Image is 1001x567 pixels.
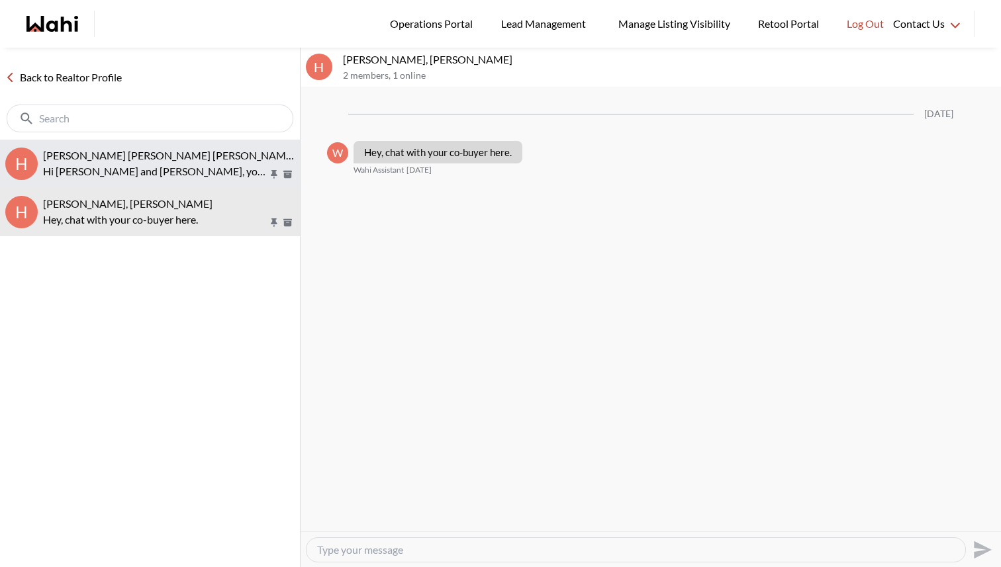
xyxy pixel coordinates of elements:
button: Pin [268,169,280,180]
div: H [5,148,38,180]
button: Send [966,535,996,564]
p: 2 members , 1 online [343,70,996,81]
div: H [306,54,332,80]
p: Hey, chat with your co-buyer here. [364,146,512,158]
span: Wahi Assistant [354,165,404,175]
div: H [5,196,38,228]
span: [PERSON_NAME], [PERSON_NAME] [43,197,213,210]
span: Retool Portal [758,15,823,32]
time: 2025-07-21T13:53:24.580Z [406,165,432,175]
input: Search [39,112,263,125]
div: W [327,142,348,163]
button: Pin [268,217,280,228]
p: Hi [PERSON_NAME] and [PERSON_NAME], you just saved [STREET_ADDRESS]. Would you like to book a sho... [43,163,268,179]
a: Wahi homepage [26,16,78,32]
p: [PERSON_NAME], [PERSON_NAME] [343,53,996,66]
span: Manage Listing Visibility [614,15,734,32]
span: [PERSON_NAME] [PERSON_NAME] [PERSON_NAME] [43,149,295,161]
span: Operations Portal [390,15,477,32]
p: Hey, chat with your co-buyer here. [43,212,268,228]
button: Archive [281,169,295,180]
textarea: Type your message [317,543,955,556]
span: Lead Management [501,15,591,32]
span: Log Out [847,15,884,32]
button: Archive [281,217,295,228]
div: [DATE] [924,109,953,120]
